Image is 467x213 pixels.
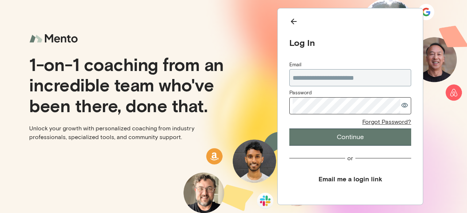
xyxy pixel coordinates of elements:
img: logo [29,29,80,48]
button: Email me a login link [289,171,411,187]
div: or [347,154,353,162]
div: Forgot Password? [362,118,411,126]
input: Password [293,98,400,114]
div: Email [289,61,411,68]
button: Continue [289,129,411,146]
p: Unlock your growth with personalized coaching from industry professionals, specialized tools, and... [29,124,228,142]
div: Log In [289,37,411,48]
button: Back [289,17,411,28]
div: Password [289,89,411,96]
p: 1-on-1 coaching from an incredible team who've been there, done that. [29,54,228,115]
